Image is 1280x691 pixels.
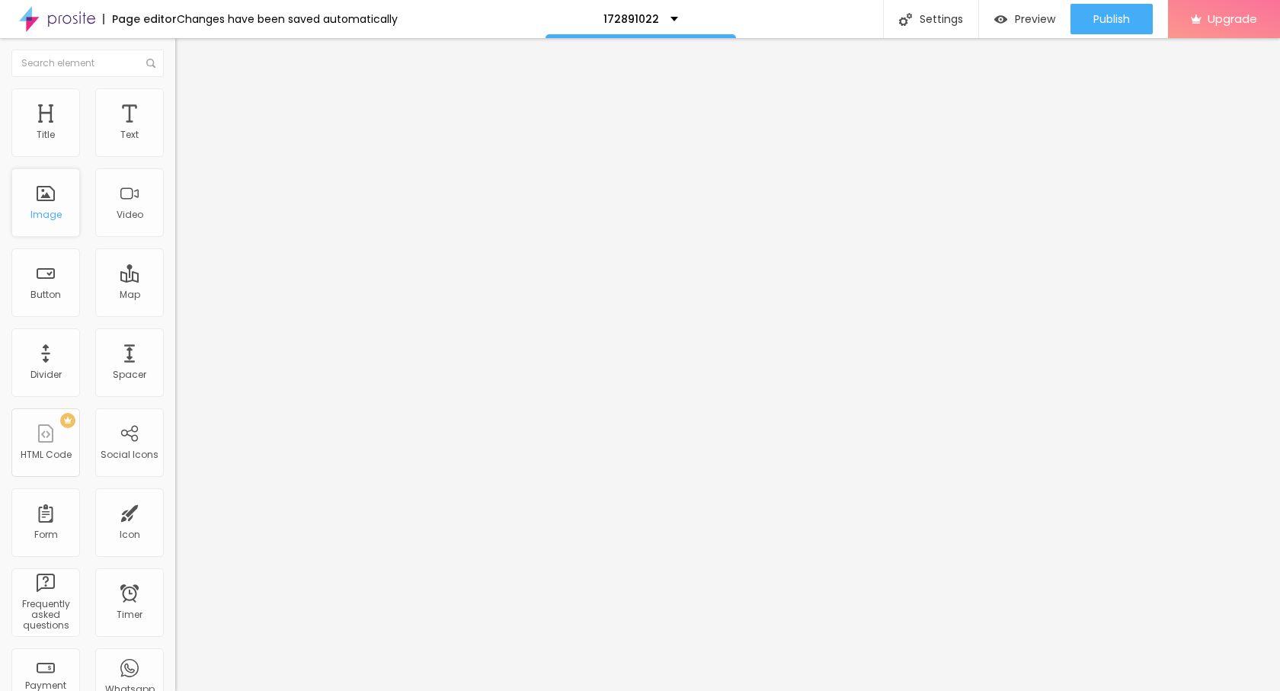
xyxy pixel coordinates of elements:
div: Spacer [113,369,146,380]
div: Icon [120,529,140,540]
div: Title [37,130,55,140]
img: Icone [899,13,912,26]
div: Page editor [103,14,177,24]
div: Changes have been saved automatically [177,14,398,24]
input: Search element [11,50,164,77]
div: Map [120,290,140,300]
div: HTML Code [21,449,72,460]
span: Publish [1093,13,1130,25]
div: Social Icons [101,449,158,460]
div: Text [120,130,139,140]
img: view-1.svg [994,13,1007,26]
div: Image [30,210,62,220]
div: Form [34,529,58,540]
img: Icone [146,59,155,68]
div: Button [30,290,61,300]
p: 172891022 [603,14,659,24]
button: Publish [1070,4,1153,34]
span: Preview [1015,13,1055,25]
div: Frequently asked questions [15,599,75,632]
span: Upgrade [1208,12,1257,25]
div: Video [117,210,143,220]
button: Preview [979,4,1070,34]
div: Divider [30,369,62,380]
div: Timer [117,609,142,620]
